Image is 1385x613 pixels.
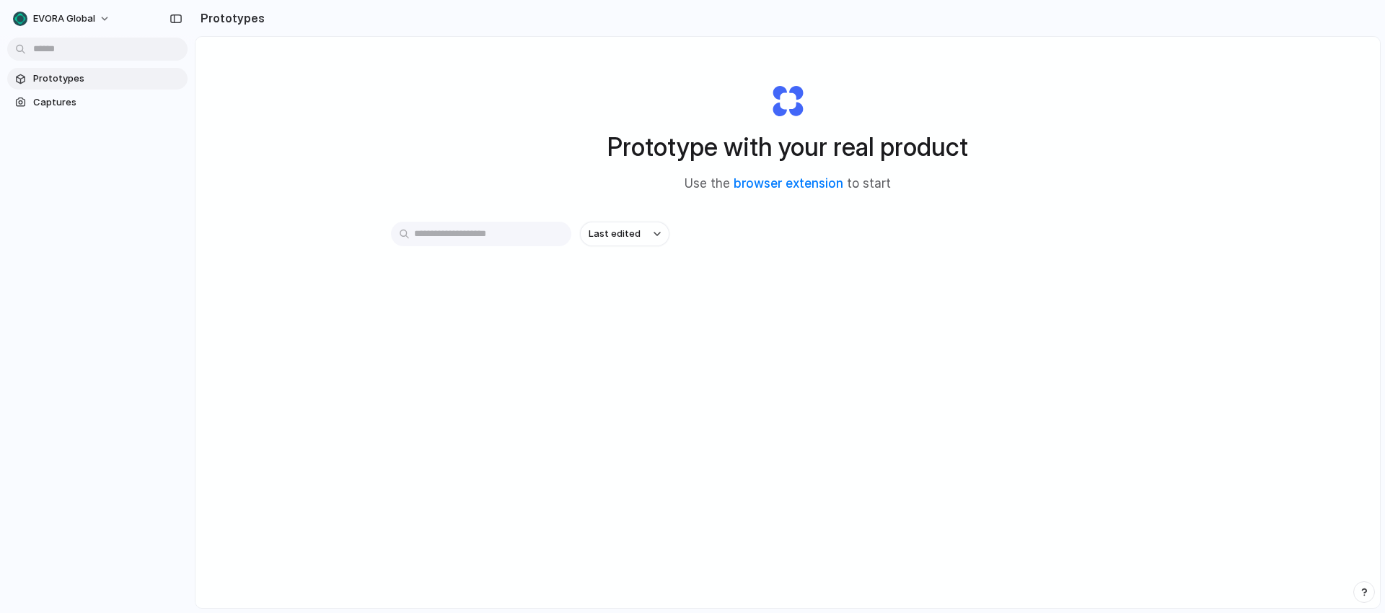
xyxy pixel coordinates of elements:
[33,71,182,86] span: Prototypes
[685,175,891,194] span: Use the to start
[7,92,188,113] a: Captures
[734,176,843,191] a: browser extension
[33,95,182,110] span: Captures
[7,68,188,90] a: Prototypes
[7,7,118,30] button: EVORA Global
[33,12,95,26] span: EVORA Global
[195,9,265,27] h2: Prototypes
[589,227,641,241] span: Last edited
[580,222,669,246] button: Last edited
[607,128,968,166] h1: Prototype with your real product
